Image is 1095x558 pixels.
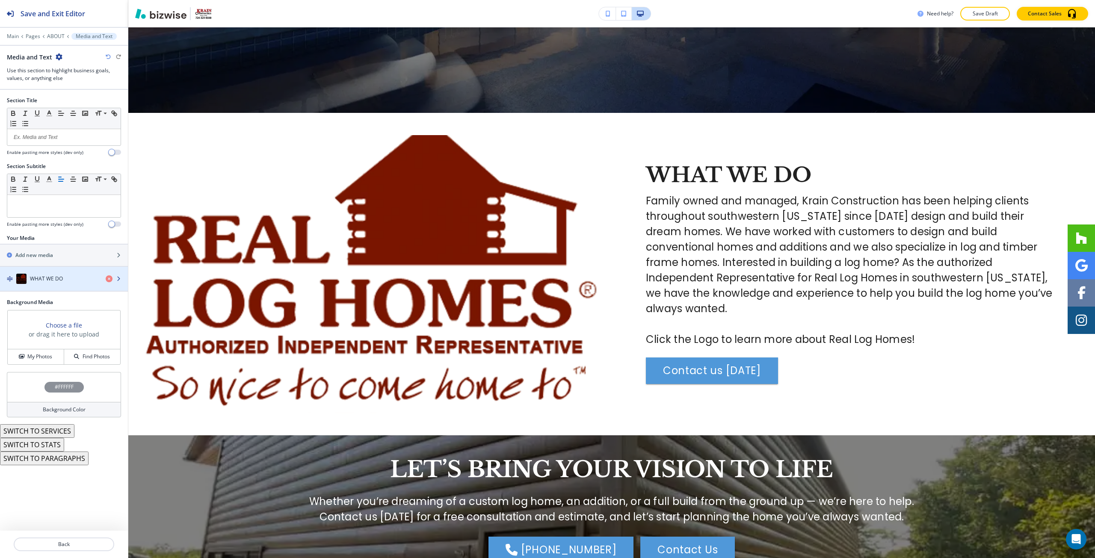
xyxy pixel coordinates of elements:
[7,53,52,62] h2: Media and Text
[1068,307,1095,334] a: Social media link to instagram account
[46,321,82,330] button: Choose a file
[7,97,37,104] h2: Section Title
[291,458,932,482] p: LET’S BRING YOUR VISION TO LIFE
[7,67,121,82] h3: Use this section to highlight business goals, values, or anything else
[971,10,999,18] p: Save Draft
[76,33,112,39] p: Media and Text
[7,310,121,365] div: Choose a fileor drag it here to uploadMy PhotosFind Photos
[7,33,19,39] button: Main
[15,540,113,548] p: Back
[646,332,1061,347] p: Click the Logo to learn more about Real Log Homes!
[14,537,114,551] button: Back
[646,193,1061,316] p: Family owned and managed, Krain Construction has been helping clients throughout southwestern [US...
[1066,529,1086,549] div: Open Intercom Messenger
[135,9,186,19] img: Bizwise Logo
[64,349,120,364] button: Find Photos
[7,221,83,227] h4: Enable pasting more styles (dev only)
[291,494,932,525] p: Whether you’re dreaming of a custom log home, an addition, or a full build from the ground up — w...
[7,276,13,282] img: Drag
[128,135,612,413] img: <p>WHAT WE DO</p>
[8,349,64,364] button: My Photos
[26,33,40,39] button: Pages
[1068,252,1095,279] a: Social media link to google account
[71,33,117,40] button: Media and Text
[7,372,121,417] button: #FFFFFFBackground Color
[7,162,46,170] h2: Section Subtitle
[1017,7,1088,21] button: Contact Sales
[960,7,1010,21] button: Save Draft
[194,7,213,21] img: Your Logo
[646,164,1061,186] p: WHAT WE DO
[21,9,85,19] h2: Save and Exit Editor
[83,353,110,360] h4: Find Photos
[1068,224,1095,252] a: Social media link to houzz account
[15,251,53,259] h2: Add new media
[7,234,35,242] h2: Your Media
[43,406,86,413] h4: Background Color
[7,298,121,306] h2: Background Media
[55,383,74,391] h4: #FFFFFF
[927,10,953,18] h3: Need help?
[1068,279,1095,307] a: Social media link to facebook account
[47,33,65,39] button: ABOUT
[7,149,83,156] h4: Enable pasting more styles (dev only)
[30,275,63,283] h4: WHAT WE DO
[27,353,52,360] h4: My Photos
[1028,10,1062,18] p: Contact Sales
[646,357,778,384] button: Contact us [DATE]
[29,330,99,339] h3: or drag it here to upload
